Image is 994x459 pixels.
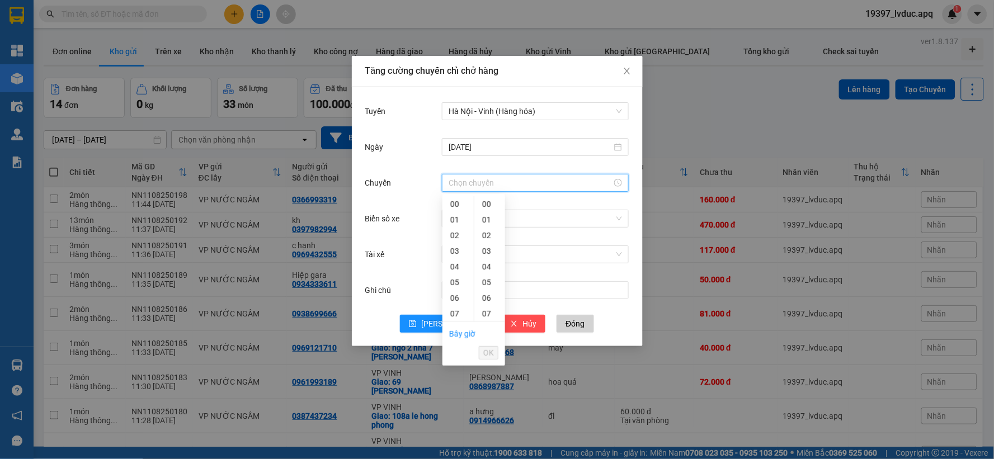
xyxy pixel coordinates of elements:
div: 00 [474,196,505,212]
span: close [510,320,518,329]
input: Ngày [449,141,612,153]
button: Close [611,56,643,87]
div: 00 [442,196,474,212]
div: 02 [474,228,505,243]
span: close [623,67,632,75]
button: closeHủy [501,315,545,333]
div: 05 [442,275,474,290]
div: 04 [442,259,474,275]
label: Tuyến [365,107,392,116]
input: Ghi chú [442,281,629,299]
div: 07 [442,306,474,321]
button: Đóng [557,315,593,333]
span: [PERSON_NAME] [421,318,481,330]
label: Biển số xe [365,214,406,223]
div: 02 [442,228,474,243]
div: 03 [474,243,505,259]
div: Tăng cường chuyến chỉ chở hàng [365,65,629,77]
div: 05 [474,275,505,290]
div: 06 [474,290,505,306]
button: OK [479,346,498,359]
input: Chuyến [449,177,612,189]
label: Chuyến [365,178,397,187]
input: Biển số xe [449,210,614,227]
div: 07 [474,306,505,321]
input: Tài xế [449,246,614,263]
div: 03 [442,243,474,259]
a: Bây giờ [449,329,475,338]
label: Tài xế [365,250,390,259]
button: save[PERSON_NAME] [400,315,490,333]
div: 01 [474,212,505,228]
span: Đóng [566,318,585,330]
span: Hà Nội - Vinh (Hàng hóa) [449,103,622,120]
div: 04 [474,259,505,275]
div: 01 [442,212,474,228]
label: Ghi chú [365,286,397,295]
div: 06 [442,290,474,306]
span: Hủy [522,318,536,330]
label: Ngày [365,143,389,152]
span: save [409,320,417,329]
